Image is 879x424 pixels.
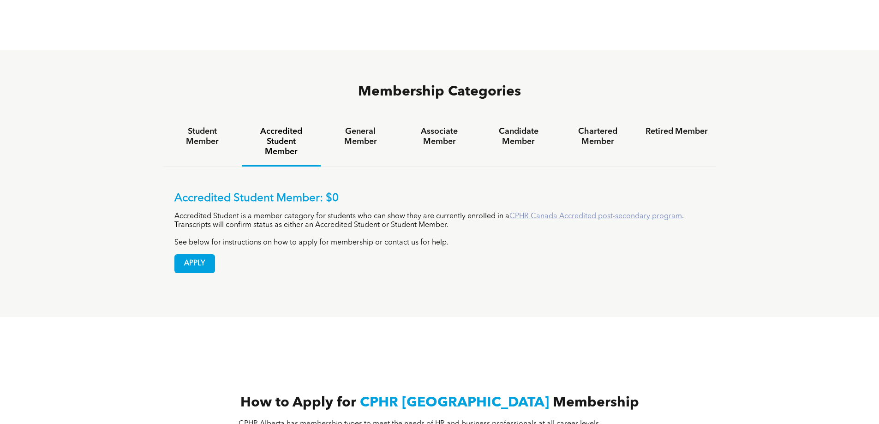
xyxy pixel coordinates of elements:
[408,126,471,147] h4: Associate Member
[358,85,521,99] span: Membership Categories
[487,126,550,147] h4: Candidate Member
[174,192,705,205] p: Accredited Student Member: $0
[329,126,391,147] h4: General Member
[174,239,705,247] p: See below for instructions on how to apply for membership or contact us for help.
[250,126,312,157] h4: Accredited Student Member
[174,254,215,273] a: APPLY
[175,255,215,273] span: APPLY
[240,396,356,410] span: How to Apply for
[171,126,233,147] h4: Student Member
[646,126,708,137] h4: Retired Member
[567,126,629,147] h4: Chartered Member
[509,213,682,220] a: CPHR Canada Accredited post-secondary program
[360,396,549,410] span: CPHR [GEOGRAPHIC_DATA]
[553,396,639,410] span: Membership
[174,212,705,230] p: Accredited Student is a member category for students who can show they are currently enrolled in ...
